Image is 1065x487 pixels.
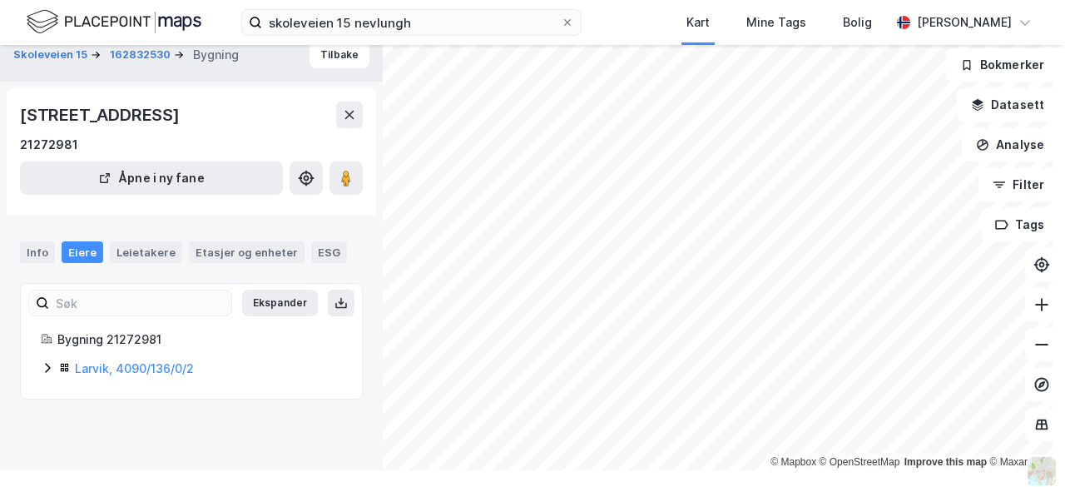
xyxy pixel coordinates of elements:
img: logo.f888ab2527a4732fd821a326f86c7f29.svg [27,7,201,37]
div: Eiere [62,241,103,263]
div: [STREET_ADDRESS] [20,102,183,128]
div: Bygning 21272981 [57,330,342,350]
button: Åpne i ny fane [20,162,283,195]
div: Leietakere [110,241,182,263]
button: Tags [981,208,1058,241]
div: Etasjer og enheter [196,245,298,260]
input: Søk på adresse, matrikkel, gårdeiere, leietakere eller personer [262,10,561,35]
div: Mine Tags [746,12,806,32]
div: Bolig [843,12,872,32]
div: Kontrollprogram for chat [982,407,1065,487]
button: Skoleveien 15 [13,47,91,63]
div: Kart [686,12,710,32]
a: OpenStreetMap [820,456,900,468]
div: ESG [311,241,347,263]
button: Filter [978,168,1058,201]
div: [PERSON_NAME] [917,12,1012,32]
button: Datasett [957,88,1058,122]
div: 21272981 [20,135,78,155]
a: Improve this map [904,456,987,468]
iframe: Chat Widget [982,407,1065,487]
button: Analyse [962,128,1058,162]
button: Ekspander [242,290,318,316]
button: Bokmerker [946,48,1058,82]
button: Tilbake [310,42,369,68]
a: Mapbox [770,456,816,468]
div: Bygning [193,45,239,65]
input: Søk [49,291,231,316]
div: Info [20,241,55,263]
a: Larvik, 4090/136/0/2 [75,361,194,375]
button: 162832530 [110,47,174,63]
